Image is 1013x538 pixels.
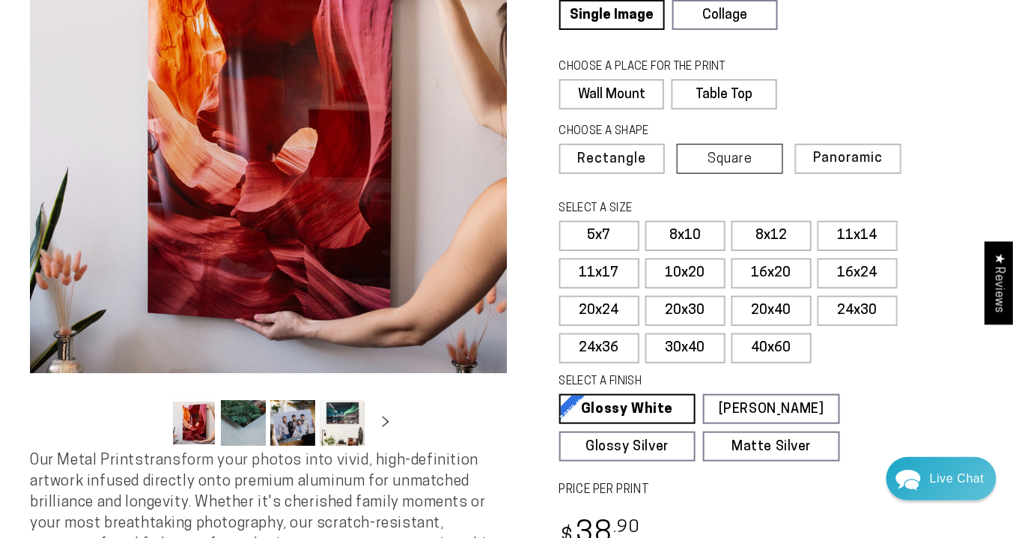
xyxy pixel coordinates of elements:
legend: CHOOSE A PLACE FOR THE PRINT [559,59,764,76]
label: 24x36 [559,333,639,363]
label: 8x12 [731,221,812,251]
label: 11x14 [818,221,898,251]
button: Load image 2 in gallery view [221,400,266,446]
a: Glossy Silver [559,432,696,462]
div: Chat widget toggle [886,457,997,501]
div: Contact Us Directly [930,457,985,501]
div: Click to open Judge.me floating reviews tab [985,241,1013,324]
span: Square [708,153,752,166]
label: 16x20 [731,259,812,288]
a: Matte Silver [703,432,840,462]
button: Slide right [369,406,402,439]
button: Load image 3 in gallery view [270,400,315,446]
label: PRICE PER PRINT [559,482,984,499]
legend: SELECT A SIZE [559,201,808,217]
sup: .90 [613,519,640,537]
span: Panoramic [814,151,883,166]
label: Table Top [672,79,777,109]
label: 20x24 [559,296,639,326]
a: [PERSON_NAME] [703,394,840,424]
label: 40x60 [731,333,812,363]
label: 16x24 [818,259,898,288]
label: 10x20 [645,259,725,288]
button: Load image 1 in gallery view [171,400,216,446]
label: 5x7 [559,221,639,251]
label: 30x40 [645,333,725,363]
label: 24x30 [818,296,898,326]
span: Rectangle [577,153,646,166]
label: 8x10 [645,221,725,251]
a: Glossy White [559,394,696,424]
label: Wall Mount [559,79,665,109]
button: Slide left [134,406,167,439]
button: Load image 4 in gallery view [320,400,365,446]
label: 11x17 [559,259,639,288]
label: 20x40 [731,296,812,326]
legend: SELECT A FINISH [559,374,808,390]
legend: CHOOSE A SHAPE [559,124,765,140]
label: 20x30 [645,296,725,326]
